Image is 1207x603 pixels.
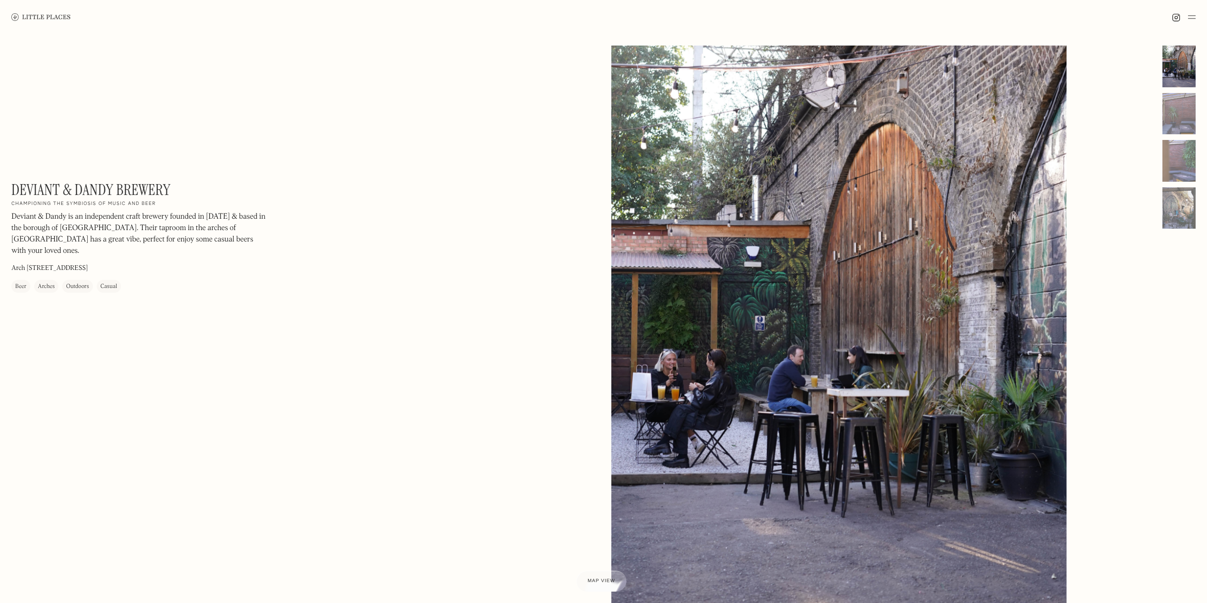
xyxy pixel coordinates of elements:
[11,212,267,257] p: Deviant & Dandy is an independent craft brewery founded in [DATE] & based in the borough of [GEOG...
[38,282,55,292] div: Arches
[101,282,117,292] div: Casual
[11,181,170,199] h1: Deviant & Dandy Brewery
[66,282,89,292] div: Outdoors
[588,578,615,584] span: Map view
[11,264,88,274] p: Arch [STREET_ADDRESS]
[11,201,156,208] h2: Championing the symbiosis of music and beer
[576,571,627,592] a: Map view
[15,282,27,292] div: Beer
